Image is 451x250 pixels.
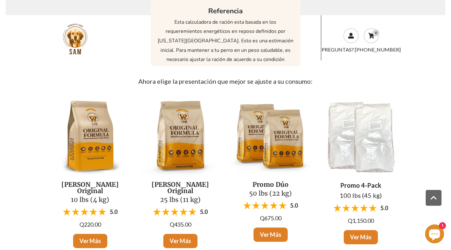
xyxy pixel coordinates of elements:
[170,221,191,228] span: Q435.00
[321,96,401,176] img: Promo 4-Pack 100 lbs (45 kg)
[373,29,379,36] div: 0
[163,234,197,248] button: Ver Más
[423,224,446,245] inbox-online-store-chat: Chat de la tienda online Shopify
[140,96,220,176] img: mockupfinales-01.jpeg
[74,78,377,84] h3: Ahora elige la presentación que mejor se ajuste a su consumo:
[110,208,117,215] span: 5.0
[350,234,372,241] span: Ver Más
[73,234,107,248] button: Ver Más
[260,231,281,238] span: Ver Más
[364,28,379,43] a: 0
[230,96,310,176] img: mockupfinalss.jpeg
[50,96,130,176] img: mockupfinales-02.jpeg
[11,3,440,13] p: La nutrición de tu perro, hasta tu puerta.
[230,190,310,197] h2: 50 lbs (22 kg)
[140,197,220,203] h2: 25 lbs (11 kg)
[157,18,294,74] div: Esta calculadora de ración esta basada en los requeremientos energéticos en reposo definidos por ...
[59,23,91,55] img: sam.png
[230,181,310,188] h2: Promo Dúo
[348,217,374,224] span: Q1,150.00
[380,204,388,211] span: 5.0
[140,181,220,194] h2: [PERSON_NAME] Original
[50,197,130,203] h2: 10 lbs (4 kg)
[322,46,401,52] a: PREGUNTAS? [PHONE_NUMBER]
[79,221,101,228] span: Q220.00
[260,215,281,222] span: Q675.00
[254,228,288,242] button: Ver Más
[344,230,378,245] button: Ver Más
[79,237,101,244] span: Ver Más
[144,28,175,39] a: TIENDA
[200,208,208,215] span: 5.0
[290,202,298,209] span: 5.0
[426,190,442,206] button: Back To Top
[170,237,191,244] span: Ver Más
[208,6,243,16] label: Referencia
[321,181,401,189] h2: Promo 4-Pack
[50,181,130,194] h2: [PERSON_NAME] Original
[321,192,401,199] h2: 100 lbs (45 kg)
